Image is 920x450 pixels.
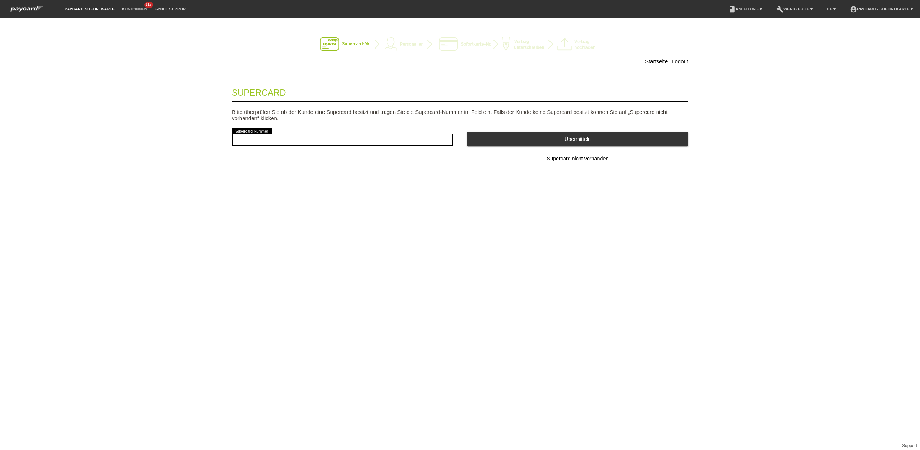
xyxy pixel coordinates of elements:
[823,7,839,11] a: DE ▾
[118,7,151,11] a: Kund*innen
[467,132,688,146] button: Übermitteln
[467,152,688,166] button: Supercard nicht vorhanden
[565,136,591,142] span: Übermitteln
[232,81,688,102] legend: Supercard
[547,156,609,161] span: Supercard nicht vorhanden
[232,109,688,121] p: Bitte überprüfen Sie ob der Kunde eine Supercard besitzt und tragen Sie die Supercard-Nummer im F...
[725,7,765,11] a: bookAnleitung ▾
[850,6,857,13] i: account_circle
[151,7,192,11] a: E-Mail Support
[645,58,668,64] a: Startseite
[728,6,736,13] i: book
[144,2,153,8] span: 117
[7,5,47,13] img: paycard Sofortkarte
[672,58,688,64] a: Logout
[902,443,917,448] a: Support
[320,37,600,52] img: instantcard-v3-de-1.png
[776,6,783,13] i: build
[773,7,816,11] a: buildWerkzeuge ▾
[61,7,118,11] a: paycard Sofortkarte
[846,7,916,11] a: account_circlepaycard - Sofortkarte ▾
[7,8,47,14] a: paycard Sofortkarte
